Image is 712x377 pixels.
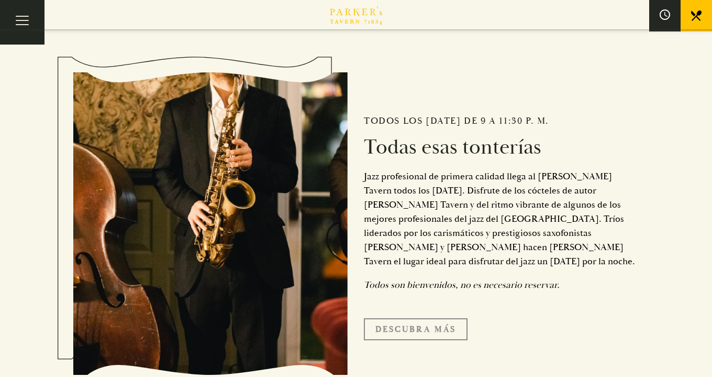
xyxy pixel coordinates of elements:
font: Descubra más [375,324,456,335]
a: Descubra más [364,318,468,340]
font: Todas esas tonterías [364,134,541,160]
font: Jazz profesional de primera calidad llega al [PERSON_NAME] Tavern todos los [DATE]. Disfrute de l... [364,170,635,267]
font: Todos son bienvenidos, no es necesario reservar. [364,279,560,291]
font: Todos los [DATE] de 9 a 11:30 p. m. [364,115,549,127]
